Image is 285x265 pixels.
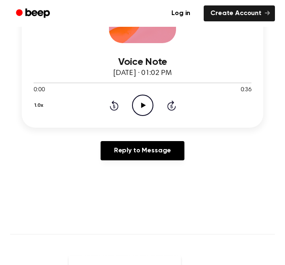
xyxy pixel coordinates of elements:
a: Reply to Message [101,141,184,160]
span: 0:00 [34,86,44,95]
span: [DATE] · 01:02 PM [113,69,172,77]
h3: Voice Note [34,57,251,68]
a: Create Account [204,5,275,21]
a: Log in [163,4,199,23]
span: 0:36 [241,86,251,95]
button: 1.0x [34,98,46,113]
a: Beep [10,5,57,22]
